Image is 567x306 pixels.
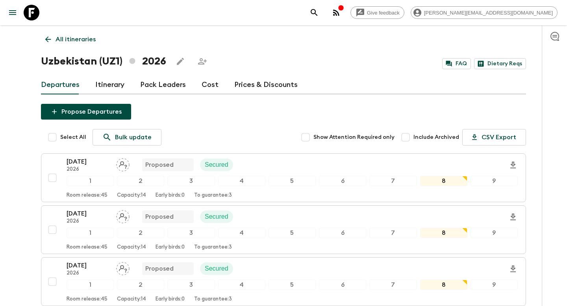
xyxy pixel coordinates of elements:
div: 4 [218,176,265,186]
div: 7 [369,176,417,186]
p: [DATE] [67,209,110,218]
a: Cost [202,76,219,94]
button: [DATE]2026Assign pack leaderProposedSecured123456789Room release:45Capacity:14Early birds:0To gua... [41,205,526,254]
div: Secured [200,210,233,223]
div: 4 [218,228,265,238]
a: All itineraries [41,31,100,47]
div: 8 [420,228,467,238]
p: All itineraries [56,35,96,44]
span: Give feedback [363,10,404,16]
p: To guarantee: 3 [194,192,232,199]
span: [PERSON_NAME][EMAIL_ADDRESS][DOMAIN_NAME] [420,10,557,16]
a: Departures [41,76,80,94]
p: 2026 [67,218,110,225]
p: [DATE] [67,157,110,166]
button: Edit this itinerary [172,53,188,69]
div: 6 [319,228,366,238]
div: 3 [167,280,215,290]
a: FAQ [442,58,471,69]
p: 2026 [67,166,110,173]
div: 7 [369,228,417,238]
div: 9 [471,280,518,290]
a: Prices & Discounts [234,76,298,94]
div: [PERSON_NAME][EMAIL_ADDRESS][DOMAIN_NAME] [411,6,558,19]
div: 2 [117,280,164,290]
p: Proposed [145,160,174,170]
svg: Download Onboarding [508,264,518,274]
button: menu [5,5,20,20]
span: Include Archived [413,133,459,141]
p: Secured [205,264,228,273]
div: 4 [218,280,265,290]
div: 1 [67,280,114,290]
p: Early birds: 0 [156,244,185,251]
a: Itinerary [95,76,124,94]
p: Secured [205,160,228,170]
p: Room release: 45 [67,192,107,199]
div: 1 [67,176,114,186]
p: Proposed [145,212,174,221]
div: 1 [67,228,114,238]
span: Assign pack leader [116,160,130,167]
a: Dietary Reqs [474,58,526,69]
div: 2 [117,176,164,186]
button: search adventures [306,5,322,20]
p: To guarantee: 3 [194,244,232,251]
div: 2 [117,228,164,238]
p: Early birds: 0 [156,192,185,199]
span: Assign pack leader [116,264,130,271]
div: 6 [319,280,366,290]
div: 6 [319,176,366,186]
button: [DATE]2026Assign pack leaderProposedSecured123456789Room release:45Capacity:14Early birds:0To gua... [41,257,526,306]
div: Secured [200,159,233,171]
p: Capacity: 14 [117,192,146,199]
div: 3 [167,176,215,186]
button: CSV Export [462,129,526,146]
p: To guarantee: 3 [194,296,232,302]
span: Show Attention Required only [313,133,395,141]
div: 7 [369,280,417,290]
div: 3 [167,228,215,238]
div: 5 [269,280,316,290]
p: Secured [205,212,228,221]
a: Give feedback [350,6,404,19]
a: Bulk update [93,129,161,146]
div: 8 [420,280,467,290]
p: Bulk update [115,133,152,142]
button: Propose Departures [41,104,131,120]
div: 9 [471,176,518,186]
div: 5 [269,176,316,186]
div: 5 [269,228,316,238]
h1: Uzbekistan (UZ1) 2026 [41,53,166,69]
p: Room release: 45 [67,244,107,251]
p: [DATE] [67,261,110,270]
p: Proposed [145,264,174,273]
a: Pack Leaders [140,76,186,94]
div: Secured [200,262,233,275]
p: Capacity: 14 [117,244,146,251]
span: Assign pack leader [116,212,130,219]
span: Select All [60,133,86,141]
svg: Download Onboarding [508,160,518,170]
div: 8 [420,176,467,186]
button: [DATE]2026Assign pack leaderProposedSecured123456789Room release:45Capacity:14Early birds:0To gua... [41,153,526,202]
p: Room release: 45 [67,296,107,302]
p: Capacity: 14 [117,296,146,302]
div: 9 [471,228,518,238]
svg: Download Onboarding [508,212,518,222]
p: Early birds: 0 [156,296,185,302]
p: 2026 [67,270,110,277]
span: Share this itinerary [195,53,210,69]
